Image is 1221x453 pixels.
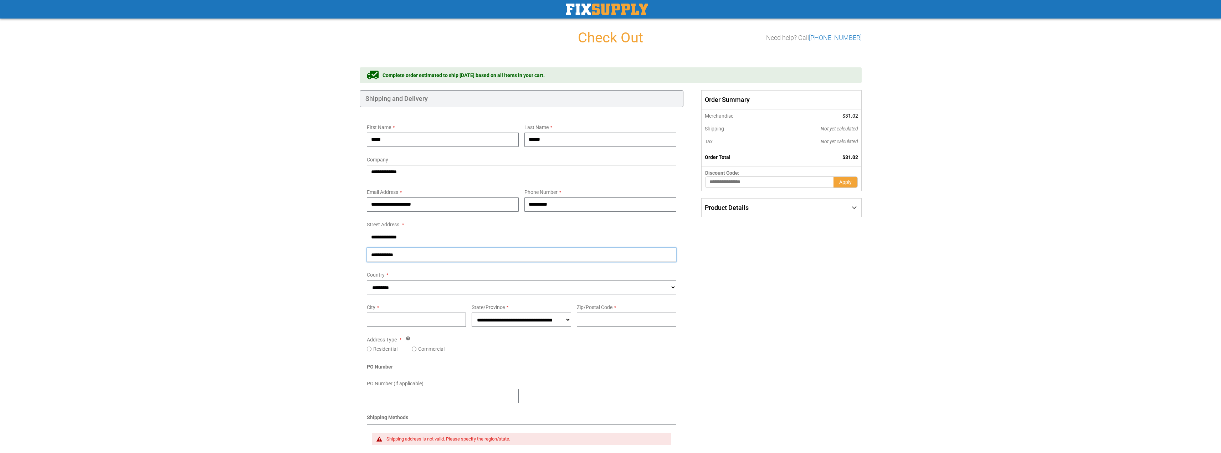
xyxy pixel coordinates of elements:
button: Apply [833,176,858,188]
span: Country [367,272,385,278]
span: Shipping [705,126,724,132]
span: Address Type [367,337,397,343]
div: Shipping Methods [367,414,677,425]
th: Merchandise [702,109,773,122]
span: Apply [839,179,852,185]
div: Shipping and Delivery [360,90,684,107]
span: State/Province [472,304,505,310]
span: Complete order estimated to ship [DATE] based on all items in your cart. [383,72,545,79]
span: Last Name [524,124,549,130]
span: $31.02 [842,154,858,160]
label: Commercial [418,345,445,352]
strong: Order Total [705,154,730,160]
span: Not yet calculated [821,126,858,132]
span: PO Number (if applicable) [367,381,424,386]
span: Zip/Postal Code [577,304,612,310]
img: Fix Industrial Supply [566,4,648,15]
span: City [367,304,375,310]
span: Product Details [705,204,749,211]
span: Email Address [367,189,398,195]
a: store logo [566,4,648,15]
th: Tax [702,135,773,148]
label: Residential [373,345,397,352]
span: Not yet calculated [821,139,858,144]
span: Discount Code: [705,170,739,176]
span: Order Summary [701,90,861,109]
span: Phone Number [524,189,558,195]
h3: Need help? Call [766,34,862,41]
div: PO Number [367,363,677,374]
span: Company [367,157,388,163]
span: First Name [367,124,391,130]
a: [PHONE_NUMBER] [809,34,862,41]
h1: Check Out [360,30,862,46]
div: Shipping address is not valid. Please specify the region/state. [386,436,664,442]
span: Street Address [367,222,399,227]
span: $31.02 [842,113,858,119]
